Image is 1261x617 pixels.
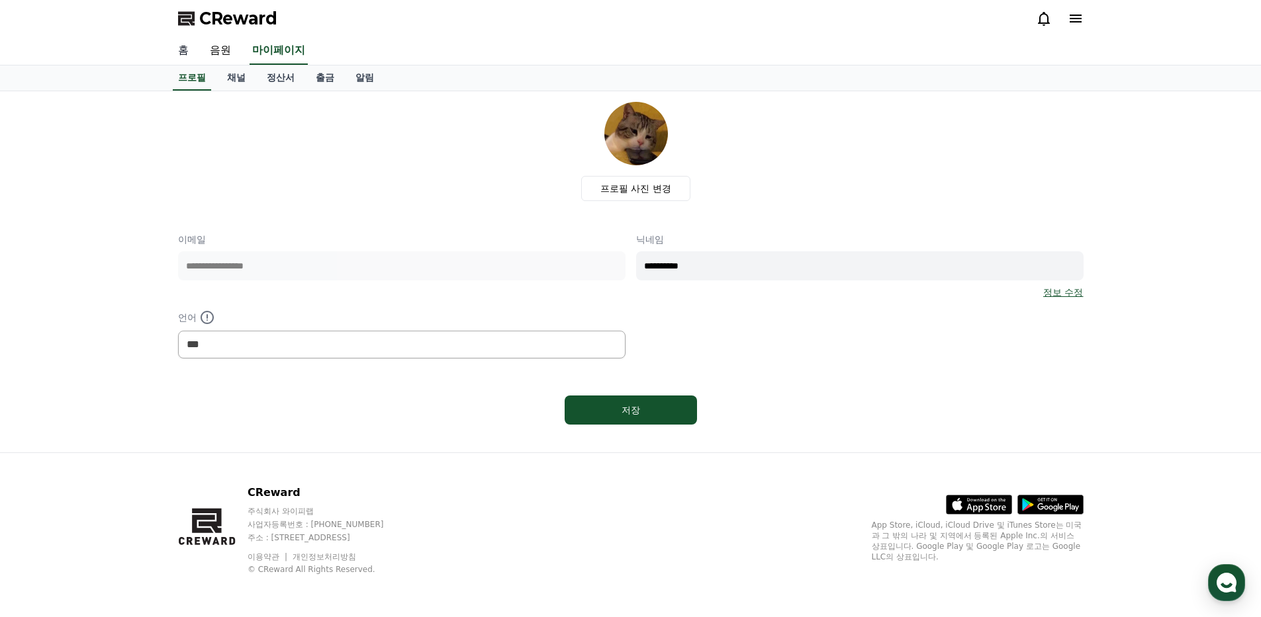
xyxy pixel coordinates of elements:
[248,552,289,561] a: 이용약관
[178,309,626,325] p: 언어
[293,552,356,561] a: 개인정보처리방침
[199,8,277,29] span: CReward
[178,233,626,246] p: 이메일
[256,65,305,91] a: 정산서
[1043,286,1083,299] a: 정보 수정
[636,233,1084,246] p: 닉네임
[173,65,211,91] a: 프로필
[171,419,254,452] a: 설정
[178,8,277,29] a: CReward
[42,439,50,450] span: 홈
[121,440,137,450] span: 대화
[248,485,409,501] p: CReward
[305,65,345,91] a: 출금
[87,419,171,452] a: 대화
[248,564,409,575] p: © CReward All Rights Reserved.
[216,65,256,91] a: 채널
[248,506,409,516] p: 주식회사 와이피랩
[4,419,87,452] a: 홈
[167,37,199,65] a: 홈
[345,65,385,91] a: 알림
[591,403,671,417] div: 저장
[581,176,690,201] label: 프로필 사진 변경
[604,102,668,165] img: profile_image
[248,532,409,543] p: 주소 : [STREET_ADDRESS]
[248,519,409,530] p: 사업자등록번호 : [PHONE_NUMBER]
[565,395,697,425] button: 저장
[205,439,220,450] span: 설정
[199,37,242,65] a: 음원
[872,520,1084,562] p: App Store, iCloud, iCloud Drive 및 iTunes Store는 미국과 그 밖의 나라 및 지역에서 등록된 Apple Inc.의 서비스 상표입니다. Goo...
[250,37,308,65] a: 마이페이지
